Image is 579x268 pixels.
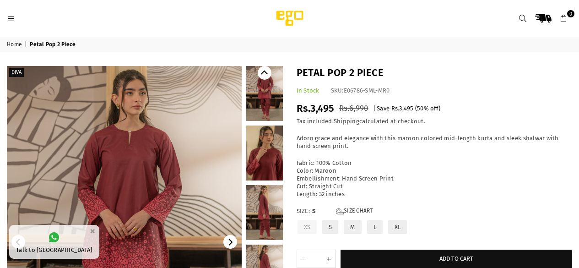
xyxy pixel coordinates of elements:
h1: Petal Pop 2 Piece [297,66,573,80]
a: Menu [3,15,19,22]
button: Add to cart [341,250,573,268]
a: Talk to [GEOGRAPHIC_DATA] [9,225,99,259]
a: Size Chart [336,208,373,215]
span: | [25,41,28,49]
label: L [366,219,384,235]
button: Next [223,235,237,249]
span: E06786-SML-MR0 [344,87,390,94]
a: Shipping [334,118,359,125]
span: Save [377,105,390,112]
a: 0 [556,10,572,27]
span: ( % off) [415,105,440,112]
span: Petal Pop 2 Piece [30,41,77,49]
div: SKU: [331,87,390,95]
label: XS [297,219,318,235]
span: 50 [417,105,424,112]
span: In Stock [297,87,319,94]
span: Add to cart [439,255,473,262]
label: Diva [9,68,24,77]
span: 0 [567,10,574,17]
span: S [312,208,330,215]
span: Rs.3,495 [391,105,414,112]
quantity-input: Quantity [297,250,336,268]
label: XL [387,219,408,235]
label: S [321,219,339,235]
span: | [373,105,375,112]
img: Ego [251,9,329,27]
span: Rs.6,990 [339,104,368,113]
button: Previous [258,66,271,80]
label: Size: [297,208,573,215]
a: Search [514,10,531,27]
div: Tax included. calculated at checkout. [297,118,573,126]
label: M [343,219,362,235]
p: Fabric: 100% Cotton Color: Maroon Embellishment: Hand Screen Print Cut: Straight Cut Length: 32 i... [297,159,573,198]
a: Home [7,41,23,49]
p: Adorn grace and elegance with this maroon colored mid-length kurta and sleek shalwar with hand sc... [297,135,573,150]
button: × [87,224,98,239]
span: Rs.3,495 [297,102,335,115]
